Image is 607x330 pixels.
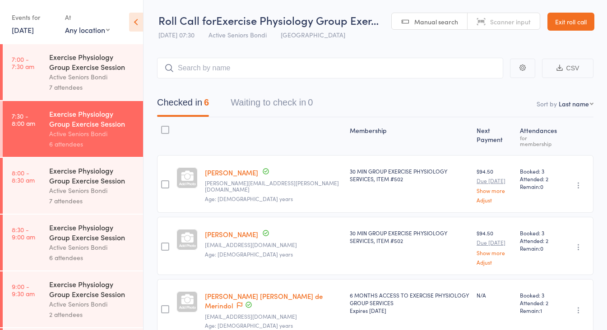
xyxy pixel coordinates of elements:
[520,291,557,299] span: Booked: 3
[205,180,343,193] small: jules.brender@gmail.com
[12,25,34,35] a: [DATE]
[205,229,258,239] a: [PERSON_NAME]
[49,109,135,128] div: Exercise Physiology Group Exercise Session
[520,307,557,314] span: Remain:
[49,196,135,206] div: 7 attendees
[477,197,512,203] a: Adjust
[157,58,503,78] input: Search by name
[3,101,143,157] a: 7:30 -8:00 amExercise Physiology Group Exercise SessionActive Seniors Bondi6 attendees
[3,271,143,327] a: 9:00 -9:30 amExercise Physiology Group Exercise SessionActive Seniors Bondi2 attendees
[477,167,512,203] div: $94.50
[49,279,135,299] div: Exercise Physiology Group Exercise Session
[49,52,135,72] div: Exercise Physiology Group Exercise Session
[547,13,594,31] a: Exit roll call
[520,135,557,147] div: for membership
[49,185,135,196] div: Active Seniors Bondi
[477,250,512,256] a: Show more
[49,128,135,139] div: Active Seniors Bondi
[49,299,135,309] div: Active Seniors Bondi
[216,13,379,27] span: Exercise Physiology Group Exer…
[12,169,35,183] time: 8:00 - 8:30 am
[49,165,135,185] div: Exercise Physiology Group Exercise Session
[520,229,557,237] span: Booked: 3
[205,250,293,258] span: Age: [DEMOGRAPHIC_DATA] years
[205,321,293,329] span: Age: [DEMOGRAPHIC_DATA] years
[12,226,35,240] time: 8:30 - 9:00 am
[3,44,143,100] a: 7:00 -7:30 amExercise Physiology Group Exercise SessionActive Seniors Bondi7 attendees
[157,93,209,117] button: Checked in6
[65,10,110,25] div: At
[542,59,593,78] button: CSV
[158,30,195,39] span: [DATE] 07:30
[473,121,516,151] div: Next Payment
[205,313,343,320] small: maryjustine@hotmail.com
[231,93,313,117] button: Waiting to check in0
[12,283,35,297] time: 9:00 - 9:30 am
[49,139,135,149] div: 6 attendees
[559,99,589,108] div: Last name
[520,237,557,244] span: Attended: 2
[350,229,470,244] div: 30 MIN GROUP EXERCISE PHYSIOLOGY SERVICES, ITEM #502
[520,244,557,252] span: Remain:
[205,242,343,248] small: raka@ozemail.com.au
[414,17,458,26] span: Manual search
[281,30,345,39] span: [GEOGRAPHIC_DATA]
[49,242,135,252] div: Active Seniors Bondi
[49,72,135,82] div: Active Seniors Bondi
[49,82,135,92] div: 7 attendees
[537,99,557,108] label: Sort by
[158,13,216,27] span: Roll Call for
[490,17,531,26] span: Scanner input
[3,215,143,270] a: 8:30 -9:00 amExercise Physiology Group Exercise SessionActive Seniors Bondi6 attendees
[350,291,470,314] div: 6 MONTHS ACCESS TO EXERCISE PHYSIOLOGY GROUP SERVICES
[520,175,557,183] span: Attended: 2
[12,10,56,25] div: Events for
[350,167,470,183] div: 30 MIN GROUP EXERCISE PHYSIOLOGY SERVICES, ITEM #502
[12,112,35,127] time: 7:30 - 8:00 am
[477,239,512,246] small: Due [DATE]
[477,291,512,299] div: N/A
[49,222,135,242] div: Exercise Physiology Group Exercise Session
[209,30,267,39] span: Active Seniors Bondi
[477,178,512,184] small: Due [DATE]
[49,252,135,263] div: 6 attendees
[205,291,323,310] a: [PERSON_NAME] [PERSON_NAME] de Merindol
[540,244,543,252] span: 0
[520,167,557,175] span: Booked: 3
[350,307,470,314] div: Expires [DATE]
[520,183,557,190] span: Remain:
[516,121,561,151] div: Atten­dances
[204,97,209,107] div: 6
[308,97,313,107] div: 0
[520,299,557,307] span: Attended: 2
[3,158,143,214] a: 8:00 -8:30 amExercise Physiology Group Exercise SessionActive Seniors Bondi7 attendees
[12,55,34,70] time: 7:00 - 7:30 am
[205,168,258,177] a: [PERSON_NAME]
[477,188,512,193] a: Show more
[65,25,110,35] div: Any location
[540,307,542,314] span: 1
[540,183,543,190] span: 0
[477,259,512,265] a: Adjust
[346,121,473,151] div: Membership
[205,195,293,202] span: Age: [DEMOGRAPHIC_DATA] years
[477,229,512,265] div: $94.50
[49,309,135,320] div: 2 attendees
